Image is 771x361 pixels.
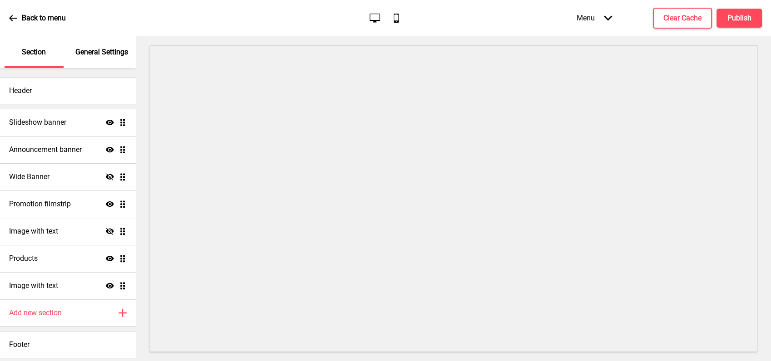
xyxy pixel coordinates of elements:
[9,172,49,182] h4: Wide Banner
[9,308,62,318] h4: Add new section
[727,13,751,23] h4: Publish
[9,340,30,350] h4: Footer
[9,281,58,291] h4: Image with text
[568,5,621,31] div: Menu
[9,145,82,155] h4: Announcement banner
[75,47,128,57] p: General Settings
[22,47,46,57] p: Section
[9,226,58,236] h4: Image with text
[22,13,66,23] p: Back to menu
[9,86,32,96] h4: Header
[653,8,712,29] button: Clear Cache
[9,199,71,209] h4: Promotion filmstrip
[717,9,762,28] button: Publish
[9,117,66,127] h4: Slideshow banner
[9,6,66,30] a: Back to menu
[663,13,702,23] h4: Clear Cache
[9,254,38,263] h4: Products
